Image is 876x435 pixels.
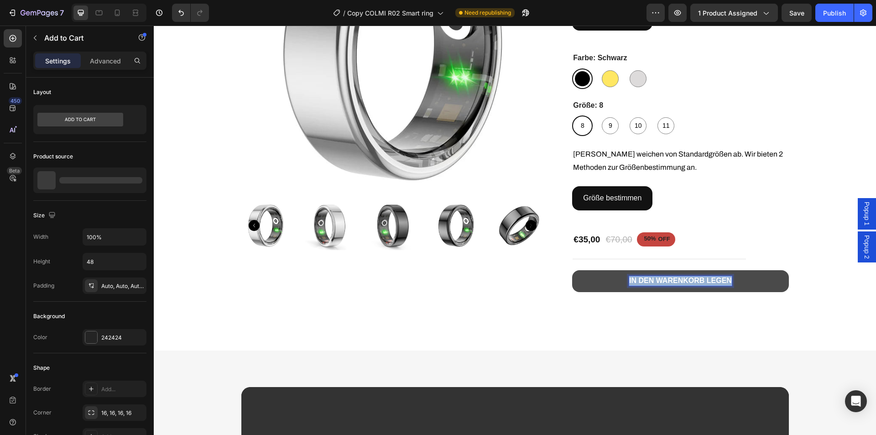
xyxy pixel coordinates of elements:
[418,27,474,38] legend: Farbe: Schwarz
[44,32,122,43] p: Add to Cart
[347,8,433,18] span: Copy COLMI R02 Smart ring
[33,385,51,393] div: Border
[475,251,578,259] strong: In den Warenkorb legen
[690,4,778,22] button: 1 product assigned
[451,208,479,221] div: €70,00
[418,121,635,150] div: Rich Text Editor. Editing area: main
[453,94,460,106] span: 9
[95,194,106,205] button: Carousel Back Arrow
[419,208,447,221] div: €35,00
[343,8,345,18] span: /
[789,9,804,17] span: Save
[782,4,812,22] button: Save
[815,4,854,22] button: Publish
[9,97,22,105] div: 450
[372,194,383,205] button: Carousel Next Arrow
[507,94,518,106] span: 11
[33,233,48,241] div: Width
[60,7,64,18] p: 7
[698,8,757,18] span: 1 product assigned
[845,390,867,412] div: Open Intercom Messenger
[33,210,57,222] div: Size
[425,94,433,106] span: 8
[4,4,68,22] button: 7
[172,4,209,22] div: Undo/Redo
[33,333,47,341] div: Color
[33,282,54,290] div: Padding
[709,176,718,200] span: Popup 1
[479,94,490,106] span: 10
[154,26,876,435] iframe: Design area
[33,364,50,372] div: Shape
[83,229,146,245] input: Auto
[503,209,518,219] div: OFF
[419,125,629,146] span: [PERSON_NAME] weichen von Standardgrößen ab. Wir bieten 2 Methoden zur Größenbestimmung an.
[475,251,578,260] div: Rich Text Editor. Editing area: main
[418,74,450,86] legend: Größe: 8
[45,56,71,66] p: Settings
[90,56,121,66] p: Advanced
[33,257,50,266] div: Height
[7,167,22,174] div: Beta
[418,161,499,185] a: Größe bestimmen
[33,409,52,417] div: Corner
[823,8,846,18] div: Publish
[101,385,144,393] div: Add...
[429,166,488,179] p: Größe bestimmen
[709,210,718,233] span: Popup 2
[33,152,73,161] div: Product source
[101,409,144,417] div: 16, 16, 16, 16
[490,209,503,218] div: 50%
[464,9,511,17] span: Need republishing
[33,88,51,96] div: Layout
[83,253,146,270] input: Auto
[418,245,635,267] button: <strong>In den Warenkorb legen</strong>
[33,312,65,320] div: Background
[101,282,144,290] div: Auto, Auto, Auto, Auto
[101,334,144,342] div: 242424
